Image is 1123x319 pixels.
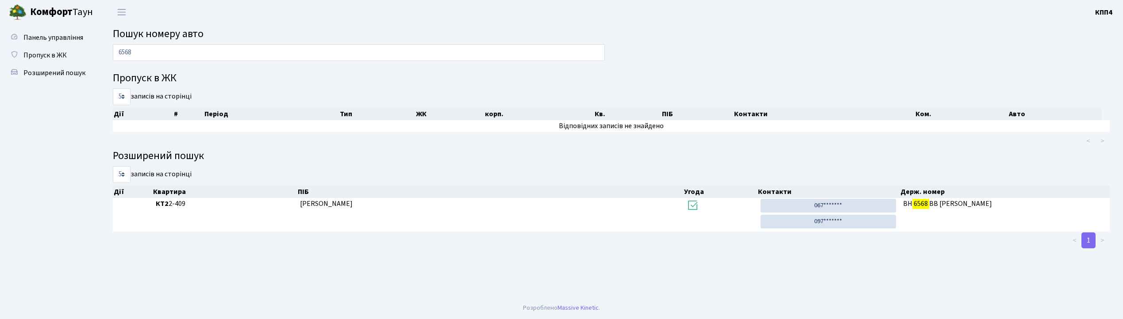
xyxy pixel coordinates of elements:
span: Розширений пошук [23,68,85,78]
th: Квартира [152,186,297,198]
th: ПІБ [661,108,733,120]
h4: Пропуск в ЖК [113,72,1110,85]
th: Тип [339,108,415,120]
span: Панель управління [23,33,83,42]
b: КПП4 [1095,8,1112,17]
button: Переключити навігацію [111,5,133,19]
th: ПІБ [297,186,684,198]
span: Пропуск в ЖК [23,50,67,60]
mark: 6568 [912,197,929,210]
a: Massive Kinetic [558,303,599,312]
span: Пошук номеру авто [113,26,204,42]
th: # [173,108,204,120]
th: ЖК [415,108,484,120]
th: Період [204,108,339,120]
select: записів на сторінці [113,166,131,183]
span: BH BB [PERSON_NAME] [903,199,1106,209]
th: Авто [1008,108,1101,120]
b: КТ2 [156,199,169,209]
th: Кв. [594,108,661,120]
th: Дії [113,186,152,198]
input: Пошук [113,44,605,61]
a: Розширений пошук [4,64,93,82]
td: Відповідних записів не знайдено [113,120,1110,132]
th: корп. [484,108,594,120]
h4: Розширений пошук [113,150,1110,163]
th: Контакти [757,186,900,198]
th: Держ. номер [900,186,1110,198]
a: КПП4 [1095,7,1112,18]
th: Дії [113,108,173,120]
a: 1 [1081,232,1096,248]
select: записів на сторінці [113,88,131,105]
span: Таун [30,5,93,20]
img: logo.png [9,4,27,21]
span: [PERSON_NAME] [300,199,353,209]
th: Контакти [733,108,915,120]
label: записів на сторінці [113,88,192,105]
div: Розроблено . [523,303,600,313]
th: Ком. [915,108,1008,120]
span: 2-409 [156,199,293,209]
th: Угода [683,186,757,198]
a: Пропуск в ЖК [4,46,93,64]
label: записів на сторінці [113,166,192,183]
b: Комфорт [30,5,73,19]
a: Панель управління [4,29,93,46]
